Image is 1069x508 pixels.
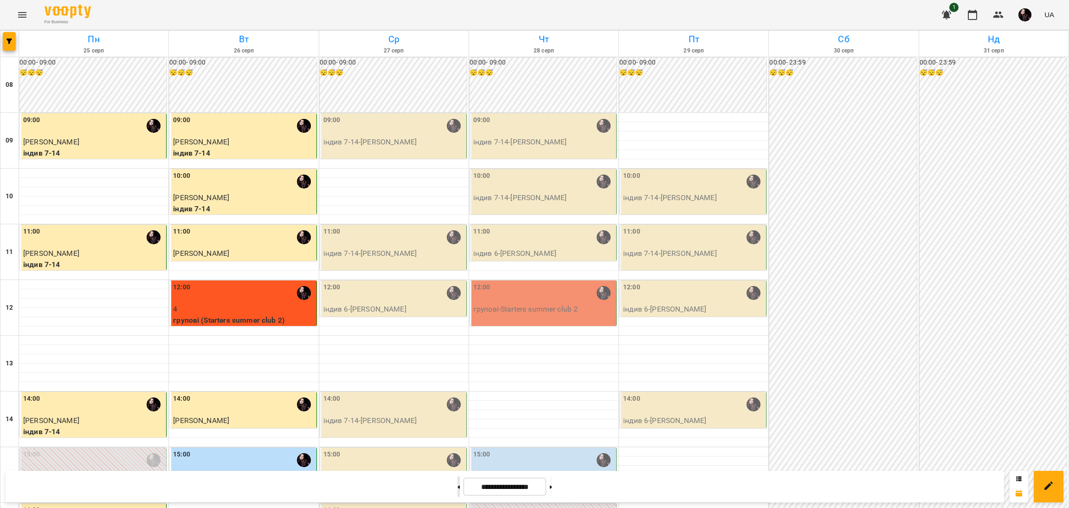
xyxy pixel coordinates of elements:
[473,304,614,315] p: групові - Starters summer club 2
[45,19,91,25] span: For Business
[447,453,461,467] img: Абрамова Анастасія
[470,46,617,55] h6: 28 серп
[447,119,461,133] div: Абрамова Анастасія
[6,191,13,202] h6: 10
[297,230,311,244] img: Абрамова Анастасія
[173,203,314,215] p: індив 7-14
[597,453,611,467] img: Абрамова Анастасія
[1041,6,1058,23] button: UA
[623,248,764,259] p: індив 7-14 - [PERSON_NAME]
[1018,8,1031,21] img: c92daf42e94a56623d94c35acff0251f.jpg
[11,4,33,26] button: Menu
[173,259,314,270] p: індив 6
[447,286,461,300] img: Абрамова Анастасія
[747,286,760,300] div: Абрамова Анастасія
[173,137,229,146] span: [PERSON_NAME]
[147,119,161,133] img: Абрамова Анастасія
[23,148,164,159] p: індив 7-14
[623,171,640,181] label: 10:00
[20,46,167,55] h6: 25 серп
[623,192,764,203] p: індив 7-14 - [PERSON_NAME]
[23,249,79,258] span: [PERSON_NAME]
[320,68,467,78] h6: 😴😴😴
[747,397,760,411] div: Абрамова Анастасія
[6,136,13,146] h6: 09
[23,227,40,237] label: 11:00
[920,58,1067,68] h6: 00:00 - 23:59
[173,315,314,326] p: групові (Starters summer club 2)
[470,32,617,46] h6: Чт
[23,137,79,146] span: [PERSON_NAME]
[473,115,490,125] label: 09:00
[473,227,490,237] label: 11:00
[447,230,461,244] img: Абрамова Анастасія
[473,282,490,293] label: 12:00
[323,394,341,404] label: 14:00
[447,397,461,411] img: Абрамова Анастасія
[173,426,314,437] p: індив 6
[297,453,311,467] div: Абрамова Анастасія
[173,304,314,315] p: 4
[597,119,611,133] img: Абрамова Анастасія
[169,58,316,68] h6: 00:00 - 09:00
[20,32,167,46] h6: Пн
[173,282,190,293] label: 12:00
[597,286,611,300] img: Абрамова Анастасія
[19,58,167,68] h6: 00:00 - 09:00
[297,397,311,411] img: Абрамова Анастасія
[19,68,167,78] h6: 😴😴😴
[747,175,760,189] img: Абрамова Анастасія
[45,5,91,18] img: Voopty Logo
[297,286,311,300] img: Абрамова Анастасія
[949,3,959,12] span: 1
[173,193,229,202] span: [PERSON_NAME]
[473,449,490,460] label: 15:00
[597,175,611,189] img: Абрамова Анастасія
[920,68,1067,78] h6: 😴😴😴
[473,137,614,148] p: індив 7-14 - [PERSON_NAME]
[147,397,161,411] img: Абрамова Анастасія
[623,227,640,237] label: 11:00
[147,230,161,244] img: Абрамова Анастасія
[6,80,13,90] h6: 08
[323,415,464,426] p: індив 7-14 - [PERSON_NAME]
[297,119,311,133] div: Абрамова Анастасія
[747,230,760,244] img: Абрамова Анастасія
[323,137,464,148] p: індив 7-14 - [PERSON_NAME]
[470,58,617,68] h6: 00:00 - 09:00
[23,259,164,270] p: індив 7-14
[323,227,341,237] label: 11:00
[23,426,164,437] p: індив 7-14
[470,68,617,78] h6: 😴😴😴
[6,247,13,257] h6: 11
[173,416,229,425] span: [PERSON_NAME]
[173,394,190,404] label: 14:00
[169,68,316,78] h6: 😴😴😴
[297,175,311,189] div: Абрамова Анастасія
[23,449,40,460] label: 15:00
[173,449,190,460] label: 15:00
[173,115,190,125] label: 09:00
[921,46,1067,55] h6: 31 серп
[473,192,614,203] p: індив 7-14 - [PERSON_NAME]
[597,230,611,244] img: Абрамова Анастасія
[473,248,614,259] p: індив 6 - [PERSON_NAME]
[147,453,161,467] img: Абрамова Анастасія
[6,303,13,313] h6: 12
[6,414,13,424] h6: 14
[620,32,767,46] h6: Пт
[173,249,229,258] span: [PERSON_NAME]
